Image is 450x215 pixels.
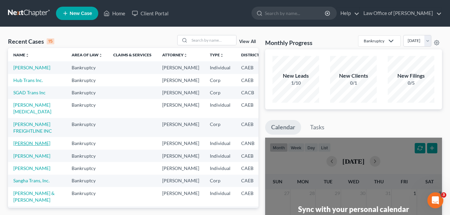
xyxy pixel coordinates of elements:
td: [PERSON_NAME] [157,74,205,86]
td: CAEB [236,162,268,174]
div: 0/5 [388,80,434,86]
h3: Monthly Progress [265,39,312,47]
td: [PERSON_NAME] [157,61,205,74]
td: [PERSON_NAME] [157,99,205,118]
td: CANB [236,137,268,149]
div: Bankruptcy [364,38,384,44]
input: Search by name... [190,35,236,45]
a: Law Office of [PERSON_NAME] [360,7,442,19]
a: Tasks [304,120,330,135]
td: Corp [205,118,236,137]
td: Corp [205,175,236,187]
div: Sync with your personal calendar [298,204,409,214]
td: [PERSON_NAME] [157,86,205,99]
td: Bankruptcy [66,175,108,187]
a: Help [337,7,359,19]
a: Home [100,7,129,19]
a: Area of Lawunfold_more [72,52,103,57]
a: Sangha Trans, Inc. [13,178,50,183]
a: Typeunfold_more [210,52,224,57]
div: New Filings [388,72,434,80]
td: [PERSON_NAME] [157,175,205,187]
a: [PERSON_NAME] [13,165,50,171]
td: Individual [205,61,236,74]
td: CAEB [236,150,268,162]
td: CAEB [236,74,268,86]
a: Districtunfold_more [241,52,263,57]
td: Bankruptcy [66,162,108,174]
td: [PERSON_NAME] [157,118,205,137]
a: View All [239,39,256,44]
td: Bankruptcy [66,99,108,118]
div: 0/1 [330,80,377,86]
div: 1/10 [272,80,319,86]
div: New Clients [330,72,377,80]
div: New Leads [272,72,319,80]
th: Claims & Services [108,48,157,61]
a: [PERSON_NAME] [13,153,50,159]
td: Corp [205,86,236,99]
td: CAEB [236,175,268,187]
i: unfold_more [25,53,29,57]
a: [PERSON_NAME] & [PERSON_NAME] [13,190,55,203]
a: Calendar [265,120,301,135]
td: [PERSON_NAME] [157,137,205,149]
td: [PERSON_NAME] [157,162,205,174]
span: 3 [441,192,446,198]
a: [PERSON_NAME] [13,140,50,146]
td: CAEB [236,118,268,137]
td: [PERSON_NAME] [157,150,205,162]
td: Bankruptcy [66,61,108,74]
i: unfold_more [184,53,188,57]
td: CAEB [236,99,268,118]
td: Bankruptcy [66,86,108,99]
td: [PERSON_NAME] [157,187,205,206]
td: Corp [205,74,236,86]
td: Bankruptcy [66,74,108,86]
td: Bankruptcy [66,150,108,162]
a: [PERSON_NAME] [13,65,50,70]
td: CAEB [236,61,268,74]
a: Client Portal [129,7,172,19]
i: unfold_more [99,53,103,57]
td: Individual [205,162,236,174]
td: Bankruptcy [66,137,108,149]
td: Individual [205,150,236,162]
td: Bankruptcy [66,118,108,137]
td: Individual [205,137,236,149]
div: 15 [47,38,54,44]
a: SGAD Trans Inc [13,90,46,95]
div: Recent Cases [8,37,54,45]
td: Individual [205,99,236,118]
a: [PERSON_NAME][MEDICAL_DATA] [13,102,51,114]
input: Search by name... [265,7,326,19]
a: Nameunfold_more [13,52,29,57]
span: New Case [70,11,92,16]
td: Bankruptcy [66,187,108,206]
i: unfold_more [220,53,224,57]
iframe: Intercom live chat [427,192,443,208]
a: [PERSON_NAME] FREIGHTLINE INC [13,121,52,134]
a: Hub Trans Inc. [13,77,43,83]
td: CACB [236,86,268,99]
td: CAEB [236,187,268,206]
a: Attorneyunfold_more [162,52,188,57]
td: Individual [205,187,236,206]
